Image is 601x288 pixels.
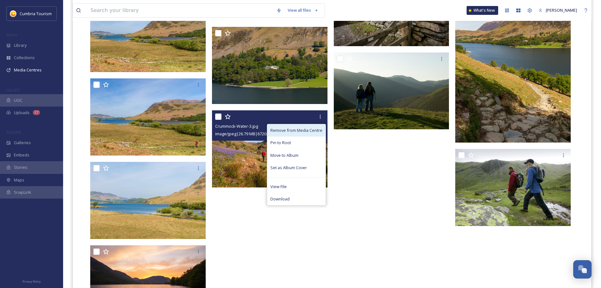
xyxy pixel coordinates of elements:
span: View File [270,184,287,190]
span: Maps [14,177,24,183]
img: Buttermere-Spring-49.jpg [212,27,327,104]
span: Media Centres [14,67,42,73]
span: image/jpeg | 26.79 MB | 6720 x 4480 [215,131,277,137]
span: [PERSON_NAME] [546,7,577,13]
span: Crummock-Water-3.jpg [215,123,258,129]
button: Open Chat [573,260,592,279]
span: Galleries [14,140,31,146]
input: Search your library [87,3,273,17]
div: 27 [33,110,40,115]
span: SnapLink [14,189,31,195]
span: Move to Album [270,152,298,158]
img: Crummock-Water-3.jpg [212,110,327,187]
img: images.jpg [10,10,16,17]
a: Privacy Policy [22,277,41,285]
span: Cumbria Tourism [20,11,52,16]
span: Set as Album Cover [270,165,307,171]
span: Library [14,42,27,48]
span: Privacy Policy [22,279,41,284]
span: UGC [14,97,22,103]
span: Embeds [14,152,29,158]
span: COLLECT [6,88,20,92]
a: View all files [285,4,321,16]
span: Remove from Media Centre [270,127,322,133]
a: [PERSON_NAME] [535,4,580,16]
span: MEDIA [6,33,17,37]
span: Pin to Root [270,140,291,146]
span: Stories [14,164,27,170]
span: Uploads [14,110,30,116]
img: Crummock-Water-144.jpg [90,78,206,156]
span: WIDGETS [6,130,21,135]
img: D2EV1494.jpg [455,149,571,226]
img: Crummock-Water-149.jpg [90,162,206,239]
img: D2EV8998.jpg [334,52,449,130]
span: Download [270,196,290,202]
span: Collections [14,55,35,61]
a: What's New [467,6,498,15]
